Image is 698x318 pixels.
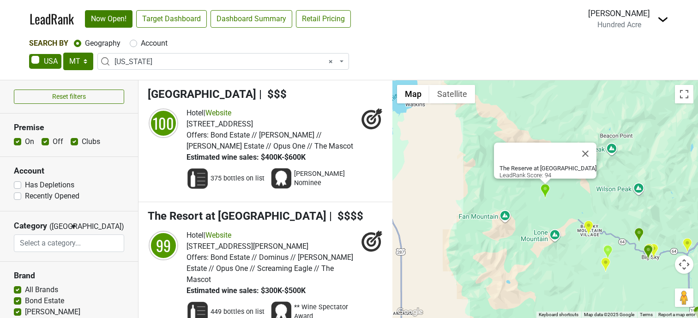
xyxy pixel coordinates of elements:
[211,307,265,317] span: 449 bottles on list
[148,88,256,101] span: [GEOGRAPHIC_DATA]
[395,306,425,318] img: Google
[187,153,306,162] span: Estimated wine sales: $400K-$600K
[53,136,63,147] label: Off
[150,109,177,137] div: 100
[14,166,124,176] h3: Account
[397,85,429,103] button: Show street map
[675,85,693,103] button: Toggle fullscreen view
[187,242,308,251] span: [STREET_ADDRESS][PERSON_NAME]
[584,220,593,235] div: Big Sky Summit Resort
[85,10,132,28] a: Now Open!
[211,174,265,183] span: 375 bottles on list
[211,10,292,28] a: Dashboard Summary
[539,312,578,318] button: Keyboard shortcuts
[30,9,74,29] a: LeadRank
[658,312,695,317] a: Report a map error
[329,210,363,222] span: | $$$$
[270,168,292,190] img: Award
[644,245,653,260] div: Hungry Moose Market & Deli
[187,168,209,190] img: Wine List
[25,191,79,202] label: Recently Opened
[597,20,641,29] span: Hundred Acre
[499,165,596,172] b: The Reserve at [GEOGRAPHIC_DATA]
[85,38,120,49] label: Geography
[25,136,34,147] label: On
[187,131,209,139] span: Offers:
[82,136,100,147] label: Clubs
[601,257,610,272] div: Yellowstone Club
[675,288,693,307] button: Drag Pegman onto the map to open Street View
[187,230,356,241] div: |
[644,243,654,258] div: The Rocks Tasting Room and Liquor Store
[148,210,326,222] span: The Resort at [GEOGRAPHIC_DATA]
[499,165,596,179] div: LeadRank Score: 94
[675,255,693,274] button: Map camera controls
[14,234,124,252] input: Select a category...
[14,123,124,132] h3: Premise
[296,10,351,28] a: Retail Pricing
[395,306,425,318] a: Open this area in Google Maps (opens a new window)
[574,143,596,165] button: Close
[114,56,337,67] span: Montana
[187,231,204,240] span: Hotel
[603,245,613,260] div: Spanish Peaks Mountain Club
[187,120,253,128] span: [STREET_ADDRESS]
[14,90,124,104] button: Reset filters
[25,180,74,191] label: Has Depletions
[329,56,333,67] span: Remove all items
[29,39,68,48] span: Search By
[25,306,80,318] label: [PERSON_NAME]
[70,222,77,231] span: ▼
[540,184,550,199] div: The Reserve at Moonlight Basin
[584,312,634,317] span: Map data ©2025 Google
[205,231,231,240] a: Website
[14,271,124,281] h3: Brand
[136,10,207,28] a: Target Dashboard
[294,169,354,188] span: [PERSON_NAME] Nominee
[259,88,287,101] span: | $$$
[205,108,231,117] a: Website
[141,38,168,49] label: Account
[682,238,692,253] div: LakeLodge at Moonlight Basin
[187,286,306,295] span: Estimated wine sales: $300K-$500K
[187,253,353,284] span: Bond Estate // Dominus // [PERSON_NAME] Estate // Opus One // Screaming Eagle // The Mascot
[634,228,644,243] div: Lone Mountain Ranch
[49,221,68,234] span: ([GEOGRAPHIC_DATA])
[187,131,353,150] span: Bond Estate // [PERSON_NAME] // [PERSON_NAME] Estate // Opus One // The Mascot
[187,108,204,117] span: Hotel
[150,232,177,259] div: 99
[187,108,356,119] div: |
[25,284,58,295] label: All Brands
[588,7,650,19] div: [PERSON_NAME]
[640,312,653,317] a: Terms
[429,85,475,103] button: Show satellite imagery
[25,295,64,306] label: Bond Estate
[14,221,47,231] h3: Category
[657,14,668,25] img: Dropdown Menu
[97,53,349,70] span: Montana
[187,253,209,262] span: Offers:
